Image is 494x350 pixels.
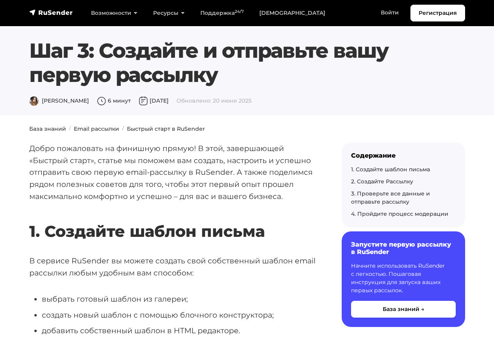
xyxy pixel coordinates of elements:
[97,97,131,104] span: 6 минут
[42,293,317,305] li: выбрать готовый шаблон из галереи;
[139,97,169,104] span: [DATE]
[29,199,317,241] h2: 1. Создайте шаблон письма
[29,9,73,16] img: RuSender
[42,325,317,337] li: добавить собственный шаблон в HTML редакторе.
[145,5,193,21] a: Ресурсы
[351,166,430,173] a: 1. Создайте шаблон письма
[29,39,465,87] h1: Шаг 3: Создайте и отправьте вашу первую рассылку
[351,210,448,217] a: 4. Пройдите процесс модерации
[25,125,470,133] nav: breadcrumb
[342,231,465,327] a: Запустите первую рассылку в RuSender Начните использовать RuSender с легкостью. Пошаговая инструк...
[29,142,317,203] p: Добро пожаловать на финишную прямую! В этой, завершающей «Быстрый старт», статье мы поможем вам с...
[177,97,251,104] span: Обновлено: 20 июня 2025
[127,125,205,132] a: Быстрый старт в RuSender
[42,309,317,321] li: создать новый шаблон с помощью блочного конструктора;
[351,152,456,159] div: Содержание
[251,5,333,21] a: [DEMOGRAPHIC_DATA]
[74,125,119,132] a: Email рассылки
[83,5,145,21] a: Возможности
[373,5,407,21] a: Войти
[351,241,456,256] h6: Запустите первую рассылку в RuSender
[97,96,106,106] img: Время чтения
[139,96,148,106] img: Дата публикации
[193,5,251,21] a: Поддержка24/7
[351,262,456,295] p: Начните использовать RuSender с легкостью. Пошаговая инструкция для запуска ваших первых рассылок.
[410,5,465,21] a: Регистрация
[351,190,430,205] a: 3. Проверьте все данные и отправьте рассылку
[29,97,89,104] span: [PERSON_NAME]
[351,178,413,185] a: 2. Создайте Рассылку
[235,9,244,14] sup: 24/7
[29,125,66,132] a: База знаний
[29,255,317,279] p: В сервисе RuSender вы можете создать свой собственный шаблон email рассылки любым удобным вам спо...
[351,301,456,318] button: База знаний →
